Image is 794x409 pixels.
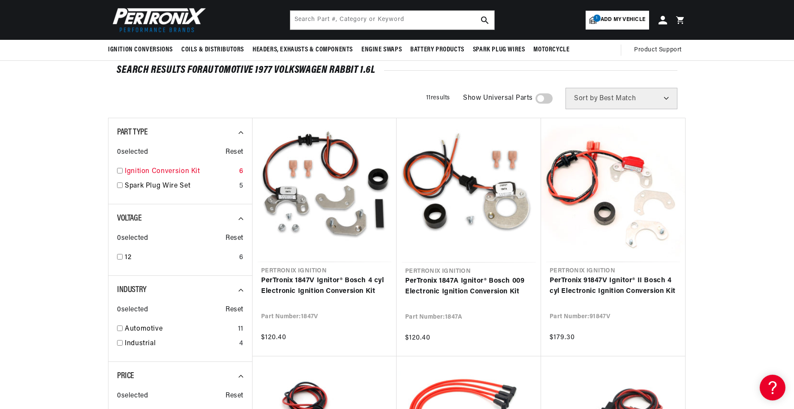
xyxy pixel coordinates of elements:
[601,16,645,24] span: Add my vehicle
[239,338,244,349] div: 4
[634,45,682,55] span: Product Support
[125,338,236,349] a: Industrial
[361,45,402,54] span: Engine Swaps
[117,233,148,244] span: 0 selected
[550,275,677,297] a: PerTronix 91847V Ignitor® II Bosch 4 cyl Electronic Ignition Conversion Kit
[226,391,244,402] span: Reset
[261,275,388,297] a: PerTronix 1847V Ignitor® Bosch 4 cyl Electronic Ignition Conversion Kit
[117,372,134,380] span: Price
[117,391,148,402] span: 0 selected
[253,45,353,54] span: Headers, Exhausts & Components
[181,45,244,54] span: Coils & Distributors
[117,66,677,75] div: SEARCH RESULTS FOR Automotive 1977 Volkswagen Rabbit 1.6L
[238,324,244,335] div: 11
[533,45,569,54] span: Motorcycle
[529,40,574,60] summary: Motorcycle
[108,40,177,60] summary: Ignition Conversions
[125,324,235,335] a: Automotive
[108,5,207,35] img: Pertronix
[405,276,532,298] a: PerTronix 1847A Ignitor® Bosch 009 Electronic Ignition Conversion Kit
[634,40,686,60] summary: Product Support
[125,252,236,263] a: 12
[226,305,244,316] span: Reset
[426,95,450,101] span: 11 results
[125,181,236,192] a: Spark Plug Wire Set
[125,166,236,177] a: Ignition Conversion Kit
[117,305,148,316] span: 0 selected
[574,95,598,102] span: Sort by
[177,40,248,60] summary: Coils & Distributors
[593,15,601,22] span: 1
[410,45,464,54] span: Battery Products
[117,147,148,158] span: 0 selected
[290,11,494,30] input: Search Part #, Category or Keyword
[117,286,147,294] span: Industry
[239,166,244,177] div: 6
[108,45,173,54] span: Ignition Conversions
[226,147,244,158] span: Reset
[475,11,494,30] button: search button
[117,128,147,137] span: Part Type
[117,214,141,223] span: Voltage
[586,11,649,30] a: 1Add my vehicle
[406,40,469,60] summary: Battery Products
[226,233,244,244] span: Reset
[473,45,525,54] span: Spark Plug Wires
[469,40,529,60] summary: Spark Plug Wires
[565,88,677,109] select: Sort by
[239,181,244,192] div: 5
[239,252,244,263] div: 6
[248,40,357,60] summary: Headers, Exhausts & Components
[357,40,406,60] summary: Engine Swaps
[463,93,533,104] span: Show Universal Parts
